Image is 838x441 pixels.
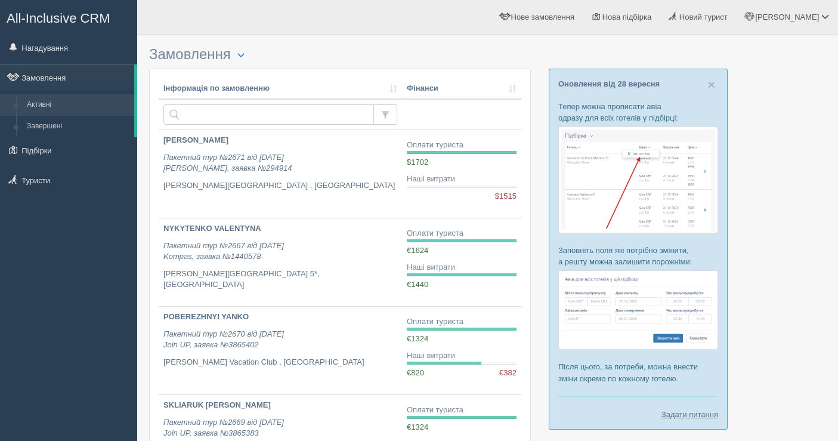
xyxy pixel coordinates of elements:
span: Нове замовлення [511,13,574,21]
span: €820 [407,368,424,377]
p: Заповніть поля які потрібно змінити, а решту можна залишити порожніми: [558,245,718,267]
a: Інформація по замовленню [163,83,397,94]
a: Активні [21,94,134,116]
span: $1702 [407,158,428,166]
b: NYKYTENKO VALENTYNA [163,224,261,233]
input: Пошук за номером замовлення, ПІБ або паспортом туриста [163,104,374,125]
button: Close [708,78,715,91]
span: €1624 [407,246,428,255]
b: POBEREZHNYI YANKO [163,312,249,321]
div: Оплати туриста [407,405,517,416]
a: All-Inclusive CRM [1,1,137,33]
p: [PERSON_NAME][GEOGRAPHIC_DATA] , [GEOGRAPHIC_DATA] [163,180,397,192]
div: Наші витрати [407,262,517,273]
i: Пакетний тур №2667 від [DATE] Kompas, заявка №1440578 [163,241,284,261]
a: [PERSON_NAME] Пакетний тур №2671 від [DATE][PERSON_NAME], заявка №294914 [PERSON_NAME][GEOGRAPHIC... [159,130,402,218]
i: Пакетний тур №2671 від [DATE] [PERSON_NAME], заявка №294914 [163,153,292,173]
a: Оновлення від 28 вересня [558,79,660,88]
span: [PERSON_NAME] [755,13,819,21]
span: $1515 [495,191,517,202]
p: Після цього, за потреби, можна внести зміни окремо по кожному готелю. [558,361,718,384]
i: Пакетний тур №2669 від [DATE] Join UP, заявка №3865383 [163,418,284,438]
a: Задати питання [661,409,718,420]
p: [PERSON_NAME] Vacation Club , [GEOGRAPHIC_DATA] [163,357,397,368]
div: Оплати туриста [407,316,517,328]
div: Наші витрати [407,350,517,362]
a: NYKYTENKO VALENTYNA Пакетний тур №2667 від [DATE]Kompas, заявка №1440578 [PERSON_NAME][GEOGRAPHIC... [159,218,402,306]
span: × [708,78,715,91]
p: [PERSON_NAME][GEOGRAPHIC_DATA] 5*, [GEOGRAPHIC_DATA] [163,269,397,291]
span: All-Inclusive CRM [7,11,110,26]
a: Завершені [21,116,134,137]
a: Фінанси [407,83,517,94]
h3: Замовлення [149,47,531,63]
div: Оплати туриста [407,140,517,151]
img: %D0%BF%D1%96%D0%B4%D0%B1%D1%96%D1%80%D0%BA%D0%B0-%D0%B0%D0%B2%D1%96%D0%B0-2-%D1%81%D1%80%D0%BC-%D... [558,270,718,350]
b: [PERSON_NAME] [163,135,228,144]
span: Нова підбірка [602,13,652,21]
div: Наші витрати [407,174,517,185]
span: Новий турист [679,13,728,21]
div: Оплати туриста [407,228,517,239]
img: %D0%BF%D1%96%D0%B4%D0%B1%D1%96%D1%80%D0%BA%D0%B0-%D0%B0%D0%B2%D1%96%D0%B0-1-%D1%81%D1%80%D0%BC-%D... [558,127,718,233]
span: €1440 [407,280,428,289]
i: Пакетний тур №2670 від [DATE] Join UP, заявка №3865402 [163,329,284,350]
span: €1324 [407,423,428,431]
span: €1324 [407,334,428,343]
a: POBEREZHNYI YANKO Пакетний тур №2670 від [DATE]Join UP, заявка №3865402 [PERSON_NAME] Vacation Cl... [159,307,402,394]
span: €382 [499,368,517,379]
p: Тепер можна прописати авіа одразу для всіх готелів у підбірці: [558,101,718,124]
b: SKLIARUK [PERSON_NAME] [163,400,271,409]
